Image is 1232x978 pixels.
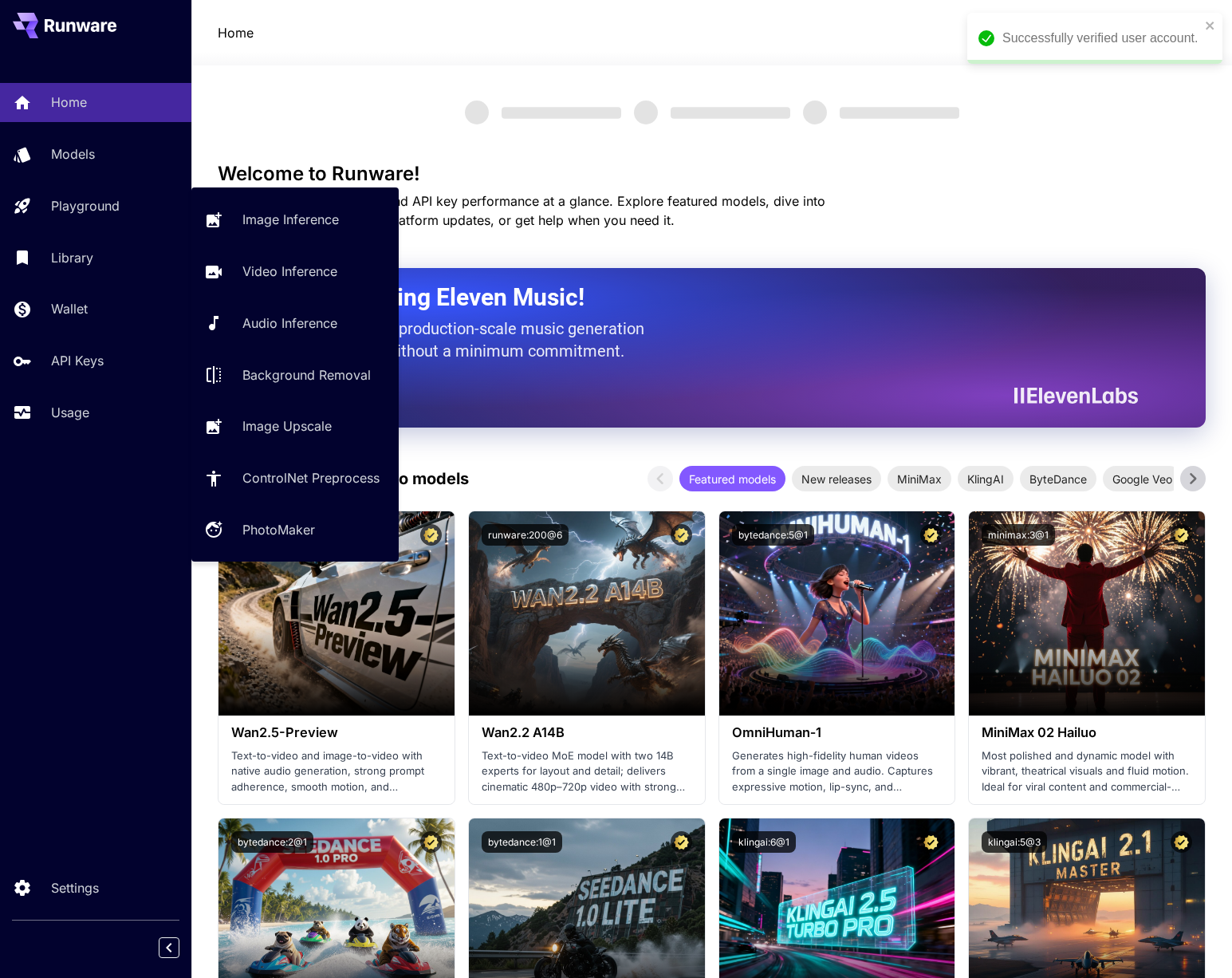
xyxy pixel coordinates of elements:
[679,471,785,487] span: Featured models
[482,831,562,853] button: bytedance:1@1
[218,193,825,228] span: Check out your usage stats and API key performance at a glance. Explore featured models, dive int...
[732,748,943,795] p: Generates high-fidelity human videos from a single image and audio. Captures expressive motion, l...
[1205,19,1216,32] button: close
[242,314,337,333] p: Audio Inference
[191,200,399,239] a: Image Inference
[231,831,313,853] button: bytedance:2@1
[159,937,179,958] button: Collapse sidebar
[1171,831,1192,853] button: Certified Model – Vetted for best performance and includes a commercial license.
[420,831,442,853] button: Certified Model – Vetted for best performance and includes a commercial license.
[420,524,442,546] button: Certified Model – Vetted for best performance and includes a commercial license.
[51,878,99,897] p: Settings
[920,524,942,546] button: Certified Model – Vetted for best performance and includes a commercial license.
[171,933,191,962] div: Collapse sidebar
[1103,471,1182,487] span: Google Veo
[1020,471,1096,487] span: ByteDance
[191,304,399,343] a: Audio Inference
[888,471,951,487] span: MiniMax
[242,365,371,384] p: Background Removal
[231,725,442,740] h3: Wan2.5-Preview
[482,524,569,546] button: runware:200@6
[51,144,95,164] p: Models
[719,511,955,716] img: alt
[51,248,93,267] p: Library
[1002,29,1200,48] div: Successfully verified user account.
[958,471,1014,487] span: KlingAI
[218,23,254,42] p: Home
[242,210,339,229] p: Image Inference
[1171,524,1192,546] button: Certified Model – Vetted for best performance and includes a commercial license.
[51,93,87,112] p: Home
[51,299,88,318] p: Wallet
[242,416,332,436] p: Image Upscale
[482,725,692,740] h3: Wan2.2 A14B
[231,748,442,795] p: Text-to-video and image-to-video with native audio generation, strong prompt adherence, smooth mo...
[242,520,315,539] p: PhotoMaker
[191,252,399,291] a: Video Inference
[51,196,120,215] p: Playground
[920,831,942,853] button: Certified Model – Vetted for best performance and includes a commercial license.
[258,317,656,362] p: The only way to get production-scale music generation from Eleven Labs without a minimum commitment.
[482,748,692,795] p: Text-to-video MoE model with two 14B experts for layout and detail; delivers cinematic 480p–720p ...
[191,407,399,446] a: Image Upscale
[242,262,337,281] p: Video Inference
[218,23,254,42] nav: breadcrumb
[218,511,455,716] img: alt
[732,831,796,853] button: klingai:6@1
[982,748,1192,795] p: Most polished and dynamic model with vibrant, theatrical visuals and fluid motion. Ideal for vira...
[982,831,1047,853] button: klingai:5@3
[51,351,104,370] p: API Keys
[792,471,881,487] span: New releases
[469,511,705,716] img: alt
[191,511,399,550] a: PhotoMaker
[671,524,692,546] button: Certified Model – Vetted for best performance and includes a commercial license.
[982,725,1192,740] h3: MiniMax 02 Hailuo
[671,831,692,853] button: Certified Model – Vetted for best performance and includes a commercial license.
[191,459,399,498] a: ControlNet Preprocess
[242,468,380,487] p: ControlNet Preprocess
[732,725,943,740] h3: OmniHuman‑1
[732,524,814,546] button: bytedance:5@1
[218,163,1206,185] h3: Welcome to Runware!
[982,524,1055,546] button: minimax:3@1
[51,403,89,422] p: Usage
[191,355,399,394] a: Background Removal
[969,511,1205,716] img: alt
[258,282,1127,313] h2: Now Supporting Eleven Music!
